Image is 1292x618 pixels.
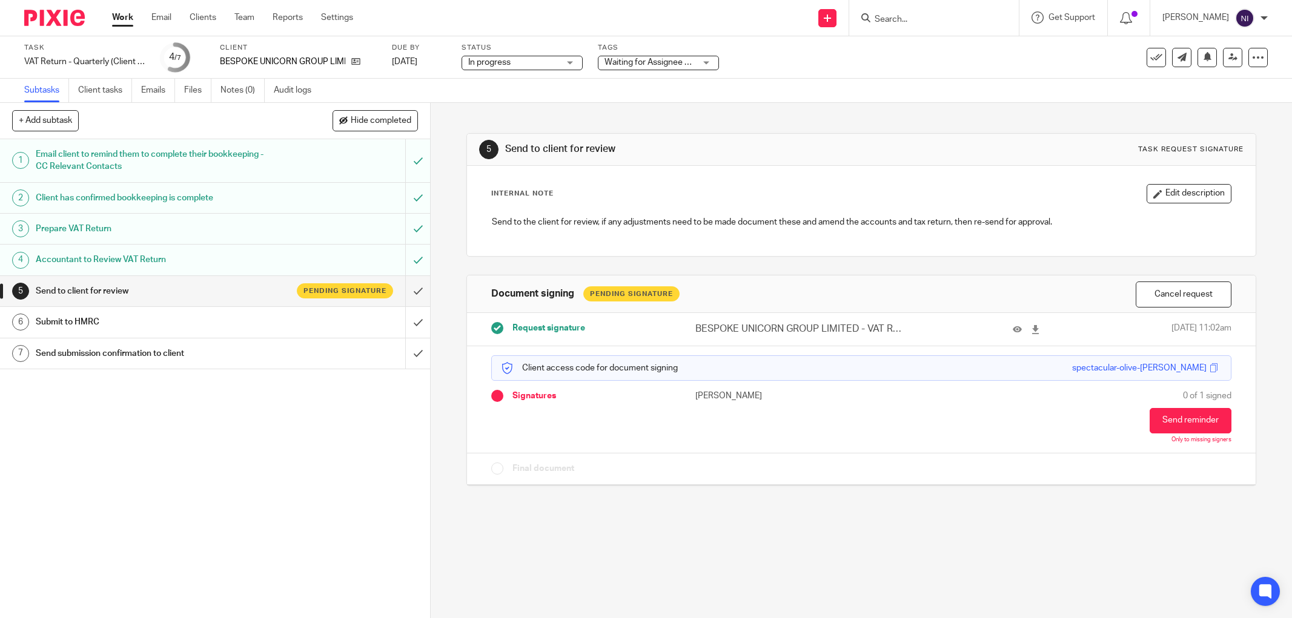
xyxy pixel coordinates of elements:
div: spectacular-olive-[PERSON_NAME] [1072,362,1207,374]
div: 2 [12,189,29,206]
p: [PERSON_NAME] [1162,12,1229,24]
p: [PERSON_NAME] [695,390,861,402]
a: Notes (0) [220,79,265,102]
span: In progress [468,58,511,67]
h1: Send to client for review [36,282,274,300]
input: Search [873,15,982,25]
p: Send to the client for review, if any adjustments need to be made document these and amend the ac... [492,216,1231,228]
h1: Send submission confirmation to client [36,344,274,363]
a: Subtasks [24,79,69,102]
a: Settings [321,12,353,24]
h1: Accountant to Review VAT Return [36,251,274,269]
span: Request signature [512,322,585,334]
p: Client access code for document signing [501,362,678,374]
button: Edit description [1147,184,1231,203]
p: Only to missing signers [1171,436,1231,444]
div: VAT Return - Quarterly (Client Bookkeeping) - May - July, 2025 [24,56,145,68]
div: 4 [169,50,181,64]
h1: Email client to remind them to complete their bookkeeping - CC Relevant Contacts [36,145,274,176]
div: 7 [12,345,29,362]
div: Task request signature [1138,145,1244,154]
a: Emails [141,79,175,102]
div: 6 [12,314,29,330]
div: 4 [12,252,29,269]
div: 5 [479,140,499,159]
img: svg%3E [1235,8,1254,28]
div: Pending Signature [583,286,680,301]
a: Client tasks [78,79,132,102]
span: Final document [512,462,574,475]
span: [DATE] 11:02am [1171,322,1231,336]
span: Pending signature [303,286,386,296]
a: Files [184,79,211,102]
label: Tags [598,43,719,53]
h1: Client has confirmed bookkeeping is complete [36,189,274,207]
span: 0 of 1 signed [1183,390,1231,402]
h1: Prepare VAT Return [36,220,274,238]
a: Email [151,12,171,24]
img: Pixie [24,10,85,26]
a: Work [112,12,133,24]
h1: Document signing [491,288,574,300]
a: Audit logs [274,79,320,102]
a: Clients [190,12,216,24]
button: + Add subtask [12,110,79,131]
span: Signatures [512,390,556,402]
div: VAT Return - Quarterly (Client Bookkeeping) - [DATE] - [DATE] [24,56,145,68]
div: 5 [12,283,29,300]
div: 3 [12,220,29,237]
h1: Submit to HMRC [36,313,274,331]
label: Task [24,43,145,53]
span: [DATE] [392,58,417,66]
p: Internal Note [491,189,554,199]
button: Cancel request [1136,281,1231,307]
label: Due by [392,43,446,53]
label: Status [462,43,583,53]
p: BESPOKE UNICORN GROUP LIMITED - VAT Return.pdf [695,322,902,336]
p: BESPOKE UNICORN GROUP LIMITED [220,56,345,68]
h1: Send to client for review [505,143,887,156]
label: Client [220,43,377,53]
span: Hide completed [351,116,411,126]
div: 1 [12,152,29,169]
span: Waiting for Assignee + 1 [605,58,696,67]
small: /7 [174,54,181,61]
button: Send reminder [1150,408,1231,433]
a: Team [234,12,254,24]
span: Get Support [1049,13,1095,22]
button: Hide completed [333,110,418,131]
a: Reports [273,12,303,24]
